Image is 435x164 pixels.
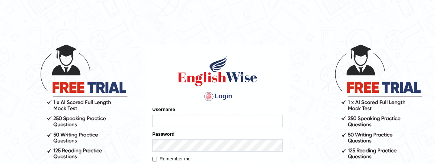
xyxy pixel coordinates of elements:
h4: Login [152,91,283,102]
label: Username [152,106,175,113]
img: Logo of English Wise sign in for intelligent practice with AI [176,54,259,87]
input: Remember me [152,157,157,161]
label: Remember me [152,155,191,163]
label: Password [152,131,174,138]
